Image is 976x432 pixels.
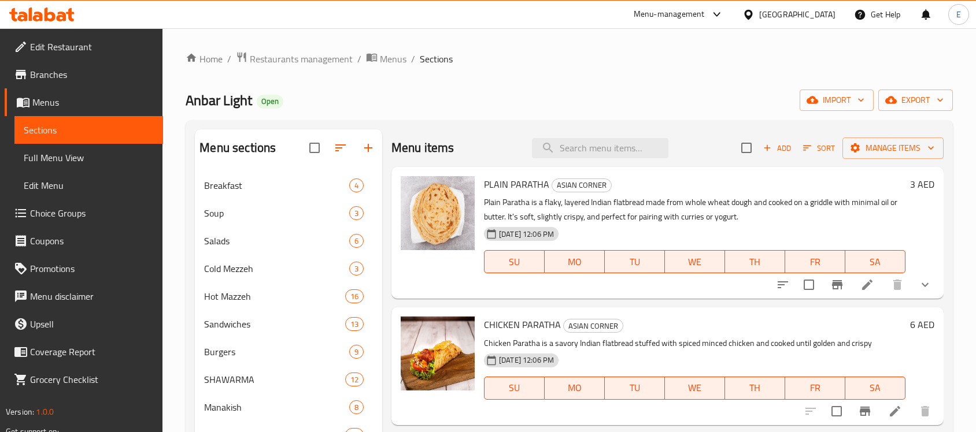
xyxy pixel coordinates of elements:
[852,141,934,155] span: Manage items
[349,345,364,359] div: items
[349,206,364,220] div: items
[609,379,660,396] span: TU
[851,397,879,425] button: Branch-specific-item
[195,227,382,255] div: Salads6
[195,338,382,366] div: Burgers9
[257,96,283,106] span: Open
[32,95,154,109] span: Menus
[30,373,154,386] span: Grocery Checklist
[195,172,382,199] div: Breakfast4
[30,262,154,275] span: Promotions
[350,263,363,274] span: 3
[250,52,353,66] span: Restaurants management
[670,254,720,270] span: WE
[195,282,382,310] div: Hot Mazzeh16
[236,51,353,66] a: Restaurants management
[5,255,163,282] a: Promotions
[860,278,874,292] a: Edit menu item
[665,250,725,273] button: WE
[36,404,54,419] span: 1.0.0
[545,377,605,400] button: MO
[327,134,354,162] span: Sort sections
[552,178,611,192] span: ASIAN CORNER
[845,250,905,273] button: SA
[725,377,785,400] button: TH
[30,206,154,220] span: Choice Groups
[759,139,796,157] span: Add item
[563,319,623,333] div: ASIAN CORNER
[5,227,163,255] a: Coupons
[24,123,154,137] span: Sections
[30,68,154,81] span: Branches
[494,355,559,366] span: [DATE] 12:06 PM
[5,88,163,116] a: Menus
[349,400,364,414] div: items
[484,195,905,224] p: Plain Paratha is a flaky, layered Indian flatbread made from whole wheat dough and cooked on a gr...
[918,278,932,292] svg: Show Choices
[195,199,382,227] div: Soup3
[730,379,781,396] span: TH
[204,400,349,414] span: Manakish
[800,139,838,157] button: Sort
[725,250,785,273] button: TH
[825,399,849,423] span: Select to update
[345,373,364,386] div: items
[5,199,163,227] a: Choice Groups
[790,254,841,270] span: FR
[494,229,559,240] span: [DATE] 12:06 PM
[484,377,545,400] button: SU
[345,289,364,303] div: items
[302,136,327,160] span: Select all sections
[199,139,276,157] h2: Menu sections
[532,138,668,158] input: search
[204,317,345,331] div: Sandwiches
[842,137,944,159] button: Manage items
[761,141,793,155] span: Add
[670,379,720,396] span: WE
[956,8,961,21] span: E
[888,404,902,418] a: Edit menu item
[734,136,759,160] span: Select section
[349,262,364,275] div: items
[845,377,905,400] button: SA
[823,271,851,299] button: Branch-specific-item
[5,282,163,310] a: Menu disclaimer
[545,250,605,273] button: MO
[346,374,363,385] span: 12
[204,234,349,248] div: Salads
[391,139,454,157] h2: Menu items
[354,134,382,162] button: Add section
[5,61,163,88] a: Branches
[204,373,345,386] span: SHAWARMA
[759,139,796,157] button: Add
[350,180,363,191] span: 4
[30,317,154,331] span: Upsell
[759,8,835,21] div: [GEOGRAPHIC_DATA]
[349,178,364,192] div: items
[204,206,349,220] span: Soup
[634,8,705,21] div: Menu-management
[30,345,154,359] span: Coverage Report
[910,176,934,192] h6: 3 AED
[401,176,475,250] img: PLAIN PARATHA
[911,397,939,425] button: delete
[14,144,163,172] a: Full Menu View
[605,250,665,273] button: TU
[5,366,163,393] a: Grocery Checklist
[227,52,231,66] li: /
[14,116,163,144] a: Sections
[204,262,349,275] div: Cold Mezzeh
[401,316,475,390] img: CHICKEN PARATHA
[350,236,363,247] span: 6
[484,250,545,273] button: SU
[785,250,845,273] button: FR
[204,345,349,359] span: Burgers
[411,52,415,66] li: /
[5,310,163,338] a: Upsell
[24,151,154,165] span: Full Menu View
[910,316,934,333] h6: 6 AED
